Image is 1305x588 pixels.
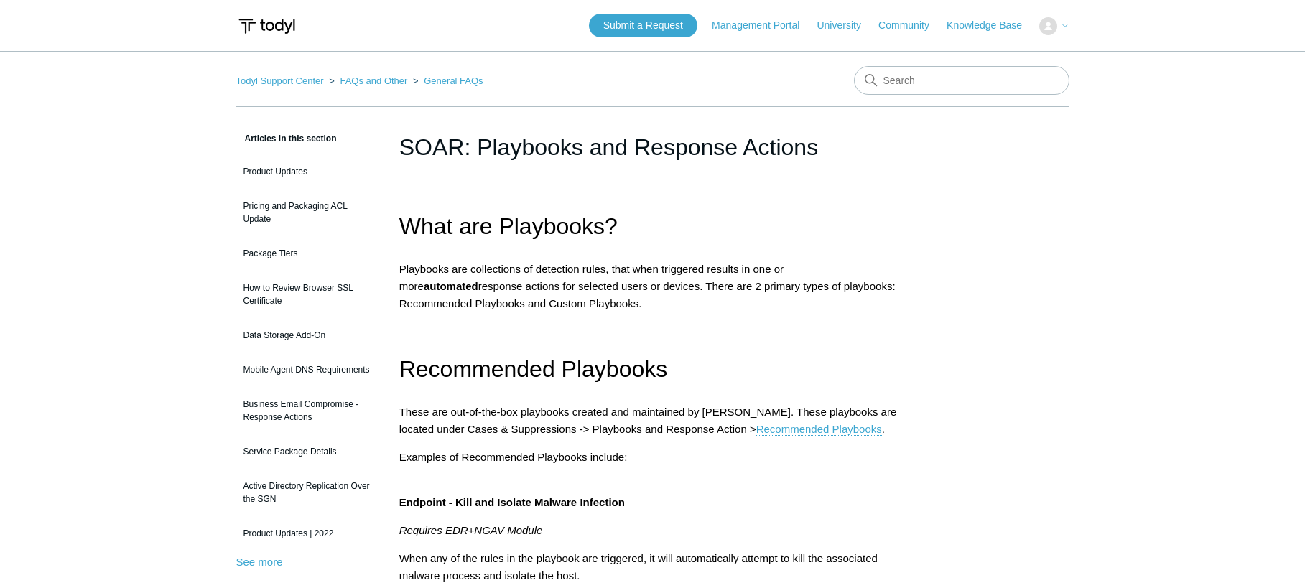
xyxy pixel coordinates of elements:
a: Active Directory Replication Over the SGN [236,472,378,513]
span: Recommended Playbooks [399,356,668,382]
a: How to Review Browser SSL Certificate [236,274,378,314]
span: Endpoint - Kill and Isolate Malware Infection [399,496,625,508]
a: Data Storage Add-On [236,322,378,349]
span: These are out-of-the-box playbooks created and maintained by [PERSON_NAME]. These playbooks are l... [399,406,897,435]
a: Knowledge Base [947,18,1036,33]
a: University [817,18,875,33]
strong: automated [424,280,478,292]
img: Todyl Support Center Help Center home page [236,13,297,39]
h1: SOAR: Playbooks and Response Actions [399,130,906,164]
a: General FAQs [424,75,483,86]
a: Service Package Details [236,438,378,465]
a: Product Updates | 2022 [236,520,378,547]
li: General FAQs [410,75,483,86]
span: Articles in this section [236,134,337,144]
a: Business Email Compromise - Response Actions [236,391,378,431]
a: Mobile Agent DNS Requirements [236,356,378,383]
li: Todyl Support Center [236,75,327,86]
a: Package Tiers [236,240,378,267]
em: Requires EDR+NGAV Module [399,524,543,536]
span: What are Playbooks? [399,213,618,239]
span: When any of the rules in the playbook are triggered, it will automatically attempt to kill the as... [399,552,878,582]
input: Search [854,66,1069,95]
a: Pricing and Packaging ACL Update [236,192,378,233]
a: Todyl Support Center [236,75,324,86]
span: Examples of Recommended Playbooks include: [399,451,628,463]
span: Playbooks are collections of detection rules, that when triggered results in one or more response... [399,263,896,309]
a: Management Portal [712,18,814,33]
a: FAQs and Other [340,75,407,86]
a: Product Updates [236,158,378,185]
a: Submit a Request [589,14,697,37]
li: FAQs and Other [326,75,410,86]
a: Recommended Playbooks [756,423,882,436]
a: See more [236,556,283,568]
a: Community [878,18,944,33]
